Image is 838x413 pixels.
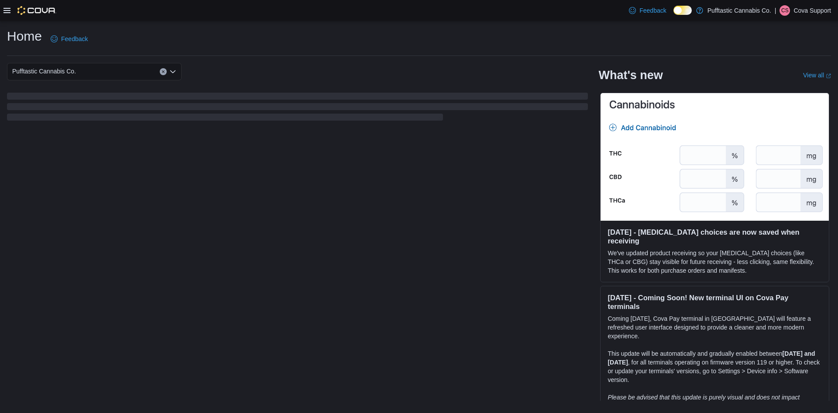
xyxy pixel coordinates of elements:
h3: [DATE] - [MEDICAL_DATA] choices are now saved when receiving [608,228,822,245]
span: Pufftastic Cannabis Co. [12,66,76,76]
a: Feedback [47,30,91,48]
span: Feedback [639,6,666,15]
p: Pufftastic Cannabis Co. [707,5,771,16]
h1: Home [7,28,42,45]
p: | [775,5,776,16]
svg: External link [826,73,831,79]
img: Cova [17,6,56,15]
a: Feedback [625,2,670,19]
a: View allExternal link [803,72,831,79]
strong: [DATE] and [DATE] [608,350,815,366]
span: Loading [7,94,588,122]
h3: [DATE] - Coming Soon! New terminal UI on Cova Pay terminals [608,293,822,311]
p: We've updated product receiving so your [MEDICAL_DATA] choices (like THCa or CBG) stay visible fo... [608,249,822,275]
input: Dark Mode [673,6,692,15]
em: Please be advised that this update is purely visual and does not impact payment functionality. [608,394,800,410]
p: Coming [DATE], Cova Pay terminal in [GEOGRAPHIC_DATA] will feature a refreshed user interface des... [608,314,822,340]
span: CS [781,5,789,16]
p: This update will be automatically and gradually enabled between , for all terminals operating on ... [608,349,822,384]
button: Clear input [160,68,167,75]
h2: What's new [598,68,663,82]
p: Cova Support [793,5,831,16]
span: Feedback [61,35,88,43]
button: Open list of options [169,68,176,75]
div: Cova Support [780,5,790,16]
